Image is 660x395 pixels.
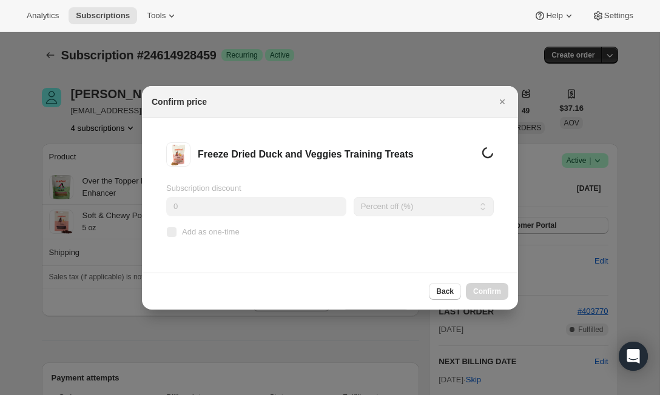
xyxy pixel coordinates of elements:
[585,7,641,24] button: Settings
[152,96,207,108] h2: Confirm price
[619,342,648,371] div: Open Intercom Messenger
[546,11,562,21] span: Help
[19,7,66,24] button: Analytics
[429,283,461,300] button: Back
[147,11,166,21] span: Tools
[69,7,137,24] button: Subscriptions
[27,11,59,21] span: Analytics
[436,287,454,296] span: Back
[604,11,633,21] span: Settings
[182,227,240,236] span: Add as one-time
[140,7,185,24] button: Tools
[166,142,190,167] img: Freeze Dried Duck and Veggies Training Treats
[166,184,241,193] span: Subscription discount
[198,148,482,161] div: Freeze Dried Duck and Veggies Training Treats
[527,7,582,24] button: Help
[494,93,511,110] button: Close
[76,11,130,21] span: Subscriptions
